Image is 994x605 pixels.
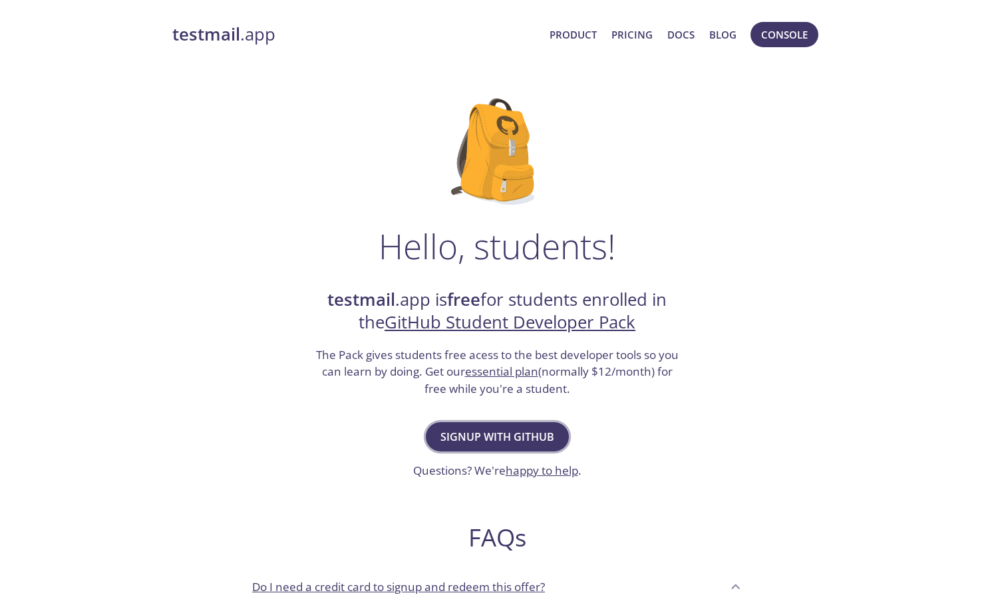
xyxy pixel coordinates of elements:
img: github-student-backpack.png [451,98,544,205]
button: Console [750,22,818,47]
a: Blog [709,26,737,43]
div: Do I need a credit card to signup and redeem this offer? [242,568,752,604]
span: Console [761,26,808,43]
button: Signup with GitHub [426,422,569,451]
a: Product [550,26,597,43]
a: GitHub Student Developer Pack [385,310,635,334]
a: Docs [667,26,695,43]
a: happy to help [506,463,578,478]
strong: testmail [172,23,240,46]
span: Signup with GitHub [440,427,554,446]
h3: Questions? We're . [413,462,581,479]
strong: free [447,288,480,311]
a: essential plan [465,364,538,379]
a: testmail.app [172,23,539,46]
h1: Hello, students! [379,226,615,266]
p: Do I need a credit card to signup and redeem this offer? [252,578,545,596]
strong: testmail [327,288,395,311]
a: Pricing [611,26,653,43]
h3: The Pack gives students free acess to the best developer tools so you can learn by doing. Get our... [314,346,680,398]
h2: FAQs [242,523,752,552]
h2: .app is for students enrolled in the [314,289,680,334]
